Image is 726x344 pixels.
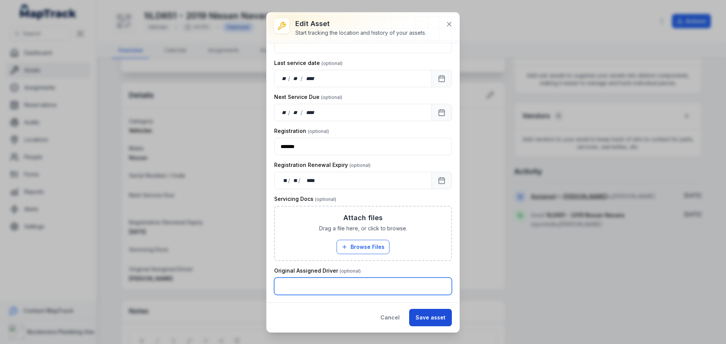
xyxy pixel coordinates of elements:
span: Drag a file here, or click to browse. [319,225,407,232]
h3: Attach files [343,213,383,223]
div: / [301,109,303,116]
button: Calendar [431,70,452,87]
div: / [288,75,291,82]
div: month, [291,75,301,82]
label: Next Service Due [274,93,342,101]
label: Servicing Docs [274,195,336,203]
div: year, [301,177,315,184]
div: / [301,75,303,82]
label: Original Assigned Driver [274,267,361,275]
div: / [298,177,301,184]
button: Calendar [431,172,452,189]
div: day, [281,177,288,184]
div: year, [303,75,317,82]
h3: Edit asset [295,19,426,29]
label: Last service date [274,59,343,67]
label: Registration Renewal Expiry [274,161,371,169]
div: day, [281,109,288,116]
div: day, [281,75,288,82]
button: Calendar [431,104,452,121]
label: Registration [274,127,329,135]
div: Start tracking the location and history of your assets. [295,29,426,37]
button: Browse Files [337,240,389,254]
div: / [288,177,291,184]
button: Save asset [409,309,452,326]
div: month, [291,177,298,184]
div: month, [291,109,301,116]
div: / [288,109,291,116]
button: Cancel [374,309,406,326]
div: year, [303,109,317,116]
